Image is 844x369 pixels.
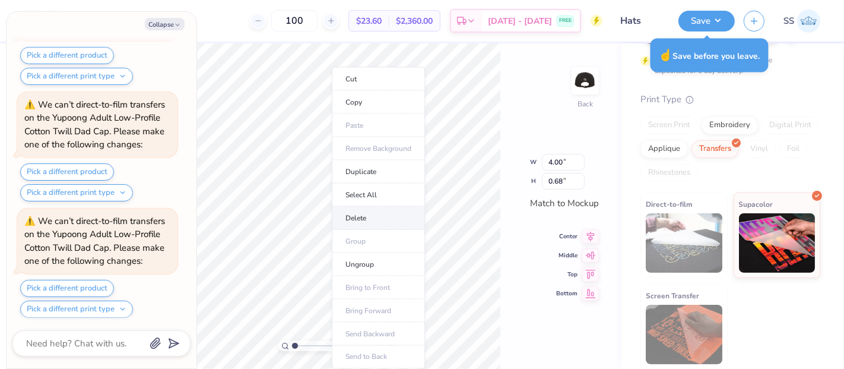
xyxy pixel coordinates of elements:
img: Supacolor [739,213,816,273]
img: Direct-to-film [646,213,722,273]
button: Pick a different print type [20,184,133,201]
li: Cut [332,67,425,91]
span: Top [556,270,578,279]
div: Vinyl [743,140,776,158]
span: Middle [556,251,578,260]
img: Shashank S Sharma [797,10,820,33]
button: Pick a different product [20,280,114,297]
li: Ungroup [332,253,425,276]
span: Center [556,232,578,241]
div: Embroidery [702,116,758,134]
img: Back [573,69,597,93]
span: $2,360.00 [396,15,433,27]
span: $23.60 [356,15,382,27]
input: – – [271,10,318,31]
div: Applique [640,140,688,158]
button: Save [678,11,735,31]
li: Select All [332,184,425,207]
li: Copy [332,91,425,114]
button: Collapse [145,18,185,30]
span: SS [783,14,794,28]
div: We can’t direct-to-film transfers on the Yupoong Adult Low-Profile Cotton Twill Dad Cap. Please m... [24,215,165,267]
span: ☝️ [659,48,673,63]
span: Direct-to-film [646,198,693,210]
span: FREE [559,17,572,25]
button: Pick a different print type [20,68,133,85]
div: Digital Print [761,116,819,134]
div: Save before you leave. [651,39,769,72]
div: Screen Print [640,116,698,134]
img: Screen Transfer [646,305,722,364]
li: Delete [332,207,425,230]
div: Print Type [640,93,820,106]
button: Pick a different product [20,47,114,64]
span: Supacolor [739,198,773,210]
input: Untitled Design [611,9,670,33]
div: Back [578,99,593,109]
a: SS [783,10,820,33]
span: Screen Transfer [646,289,699,302]
div: We can’t direct-to-film transfers on the Yupoong Adult Low-Profile Cotton Twill Dad Cap. Please m... [24,99,165,151]
li: Duplicate [332,160,425,184]
button: Pick a different print type [20,301,133,318]
div: Rhinestones [640,164,698,182]
span: [DATE] - [DATE] [488,15,552,27]
div: Transfers [691,140,739,158]
div: Foil [779,140,807,158]
button: Pick a different product [20,163,114,181]
span: Bottom [556,289,578,298]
